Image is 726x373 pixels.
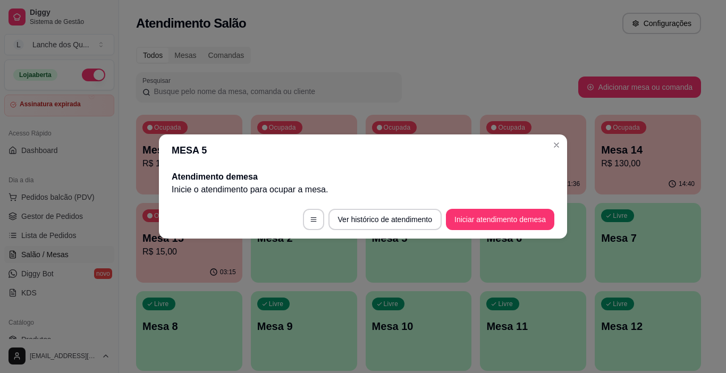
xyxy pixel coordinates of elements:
[328,209,442,230] button: Ver histórico de atendimento
[548,137,565,154] button: Close
[159,134,567,166] header: MESA 5
[172,183,554,196] p: Inicie o atendimento para ocupar a mesa .
[446,209,554,230] button: Iniciar atendimento demesa
[172,171,554,183] h2: Atendimento de mesa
